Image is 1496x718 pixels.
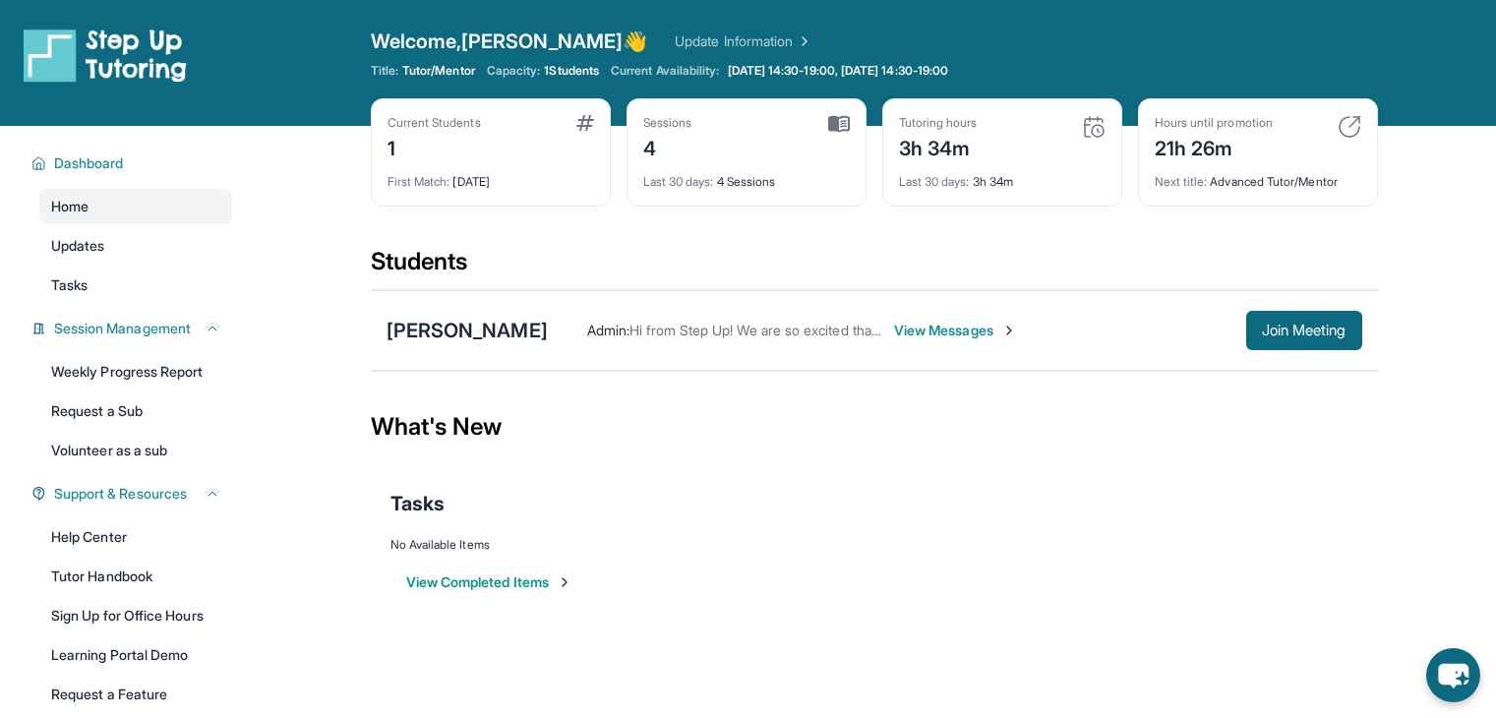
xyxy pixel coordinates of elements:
[544,63,599,79] span: 1 Students
[51,236,105,256] span: Updates
[643,162,850,190] div: 4 Sessions
[587,322,629,338] span: Admin :
[1155,115,1273,131] div: Hours until promotion
[371,246,1378,289] div: Students
[39,433,232,468] a: Volunteer as a sub
[894,321,1017,340] span: View Messages
[1155,174,1208,189] span: Next title :
[1155,131,1273,162] div: 21h 26m
[728,63,949,79] span: [DATE] 14:30-19:00, [DATE] 14:30-19:00
[724,63,953,79] a: [DATE] 14:30-19:00, [DATE] 14:30-19:00
[371,63,398,79] span: Title:
[643,174,714,189] span: Last 30 days :
[39,228,232,264] a: Updates
[899,162,1106,190] div: 3h 34m
[390,537,1358,553] div: No Available Items
[899,131,978,162] div: 3h 34m
[39,598,232,633] a: Sign Up for Office Hours
[39,559,232,594] a: Tutor Handbook
[51,197,89,216] span: Home
[39,268,232,303] a: Tasks
[793,31,812,51] img: Chevron Right
[39,189,232,224] a: Home
[371,28,648,55] span: Welcome, [PERSON_NAME] 👋
[1001,323,1017,338] img: Chevron-Right
[46,319,220,338] button: Session Management
[611,63,719,79] span: Current Availability:
[39,677,232,712] a: Request a Feature
[46,153,220,173] button: Dashboard
[1426,648,1480,702] button: chat-button
[388,162,594,190] div: [DATE]
[39,354,232,389] a: Weekly Progress Report
[54,319,191,338] span: Session Management
[643,115,692,131] div: Sessions
[675,31,812,51] a: Update Information
[388,174,450,189] span: First Match :
[54,153,124,173] span: Dashboard
[51,275,88,295] span: Tasks
[1246,311,1362,350] button: Join Meeting
[388,115,481,131] div: Current Students
[643,131,692,162] div: 4
[487,63,541,79] span: Capacity:
[39,519,232,555] a: Help Center
[39,637,232,673] a: Learning Portal Demo
[899,115,978,131] div: Tutoring hours
[390,490,445,517] span: Tasks
[39,393,232,429] a: Request a Sub
[371,384,1378,470] div: What's New
[46,484,220,504] button: Support & Resources
[388,131,481,162] div: 1
[1082,115,1106,139] img: card
[1155,162,1361,190] div: Advanced Tutor/Mentor
[406,572,572,592] button: View Completed Items
[899,174,970,189] span: Last 30 days :
[402,63,475,79] span: Tutor/Mentor
[1338,115,1361,139] img: card
[24,28,187,83] img: logo
[1262,325,1346,336] span: Join Meeting
[828,115,850,133] img: card
[576,115,594,131] img: card
[54,484,187,504] span: Support & Resources
[387,317,548,344] div: [PERSON_NAME]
